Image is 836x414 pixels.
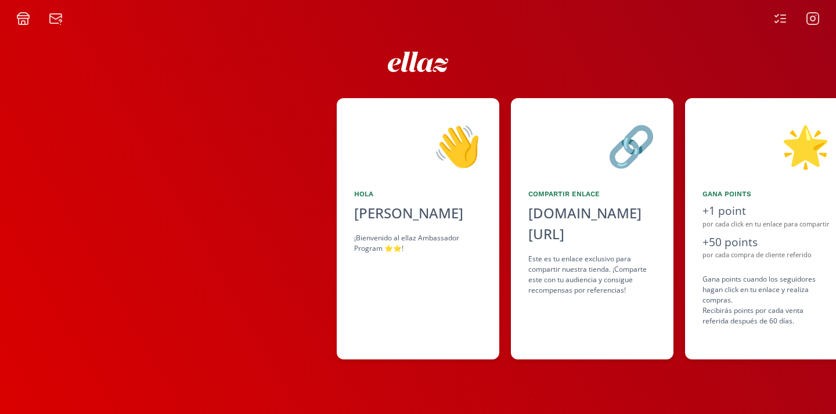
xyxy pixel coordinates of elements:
div: +1 point [702,203,830,219]
div: por cada compra de cliente referido [702,250,830,260]
div: [DOMAIN_NAME][URL] [528,203,656,244]
div: Gana points [702,189,830,199]
div: Hola [354,189,482,199]
div: Gana points cuando los seguidores hagan click en tu enlace y realiza compras . Recibirás points p... [702,274,830,326]
div: 🔗 [528,116,656,175]
div: Compartir Enlace [528,189,656,199]
div: por cada click en tu enlace para compartir [702,219,830,229]
div: 👋 [354,116,482,175]
img: ew9eVGDHp6dD [388,52,449,72]
div: Este es tu enlace exclusivo para compartir nuestra tienda. ¡Comparte este con tu audiencia y cons... [528,254,656,296]
div: [PERSON_NAME] [354,203,482,224]
div: +50 points [702,234,830,251]
div: ¡Bienvenido al ellaz Ambassador Program ⭐️⭐️! [354,233,482,254]
div: 🌟 [702,116,830,175]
